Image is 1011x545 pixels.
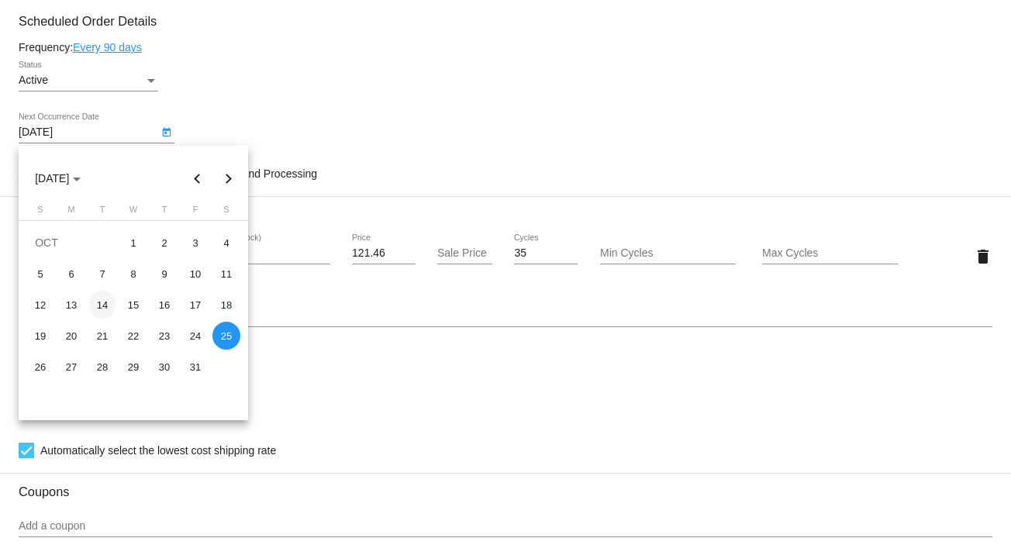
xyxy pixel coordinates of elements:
td: October 28, 2025 [87,351,118,382]
div: 18 [212,291,240,319]
div: 6 [57,260,85,288]
div: 16 [150,291,178,319]
td: October 2, 2025 [149,227,180,258]
th: Saturday [211,205,242,220]
div: 31 [181,353,209,381]
td: October 3, 2025 [180,227,211,258]
td: October 29, 2025 [118,351,149,382]
button: Previous month [182,163,213,194]
td: October 19, 2025 [25,320,56,351]
div: 14 [88,291,116,319]
th: Thursday [149,205,180,220]
div: 19 [26,322,54,350]
div: 26 [26,353,54,381]
td: October 14, 2025 [87,289,118,320]
td: October 7, 2025 [87,258,118,289]
td: October 13, 2025 [56,289,87,320]
td: October 20, 2025 [56,320,87,351]
div: 15 [119,291,147,319]
td: October 10, 2025 [180,258,211,289]
td: October 15, 2025 [118,289,149,320]
th: Wednesday [118,205,149,220]
div: 9 [150,260,178,288]
div: 11 [212,260,240,288]
td: October 31, 2025 [180,351,211,382]
div: 1 [119,229,147,257]
div: 27 [57,353,85,381]
td: October 25, 2025 [211,320,242,351]
div: 17 [181,291,209,319]
span: [DATE] [35,172,81,185]
td: October 17, 2025 [180,289,211,320]
div: 28 [88,353,116,381]
div: 13 [57,291,85,319]
button: Next month [213,163,244,194]
td: October 23, 2025 [149,320,180,351]
div: 12 [26,291,54,319]
div: 8 [119,260,147,288]
button: Choose month and year [22,163,93,194]
div: 21 [88,322,116,350]
td: October 4, 2025 [211,227,242,258]
th: Sunday [25,205,56,220]
div: 3 [181,229,209,257]
td: October 26, 2025 [25,351,56,382]
div: 23 [150,322,178,350]
td: October 30, 2025 [149,351,180,382]
div: 24 [181,322,209,350]
td: October 24, 2025 [180,320,211,351]
td: October 1, 2025 [118,227,149,258]
td: October 12, 2025 [25,289,56,320]
td: October 8, 2025 [118,258,149,289]
div: 29 [119,353,147,381]
div: 25 [212,322,240,350]
td: October 5, 2025 [25,258,56,289]
div: 5 [26,260,54,288]
div: 30 [150,353,178,381]
td: October 27, 2025 [56,351,87,382]
td: October 18, 2025 [211,289,242,320]
div: 7 [88,260,116,288]
td: October 22, 2025 [118,320,149,351]
td: October 21, 2025 [87,320,118,351]
td: October 9, 2025 [149,258,180,289]
div: 2 [150,229,178,257]
th: Friday [180,205,211,220]
td: October 6, 2025 [56,258,87,289]
td: October 16, 2025 [149,289,180,320]
td: OCT [25,227,118,258]
div: 4 [212,229,240,257]
th: Monday [56,205,87,220]
div: 22 [119,322,147,350]
div: 20 [57,322,85,350]
div: 10 [181,260,209,288]
th: Tuesday [87,205,118,220]
td: October 11, 2025 [211,258,242,289]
